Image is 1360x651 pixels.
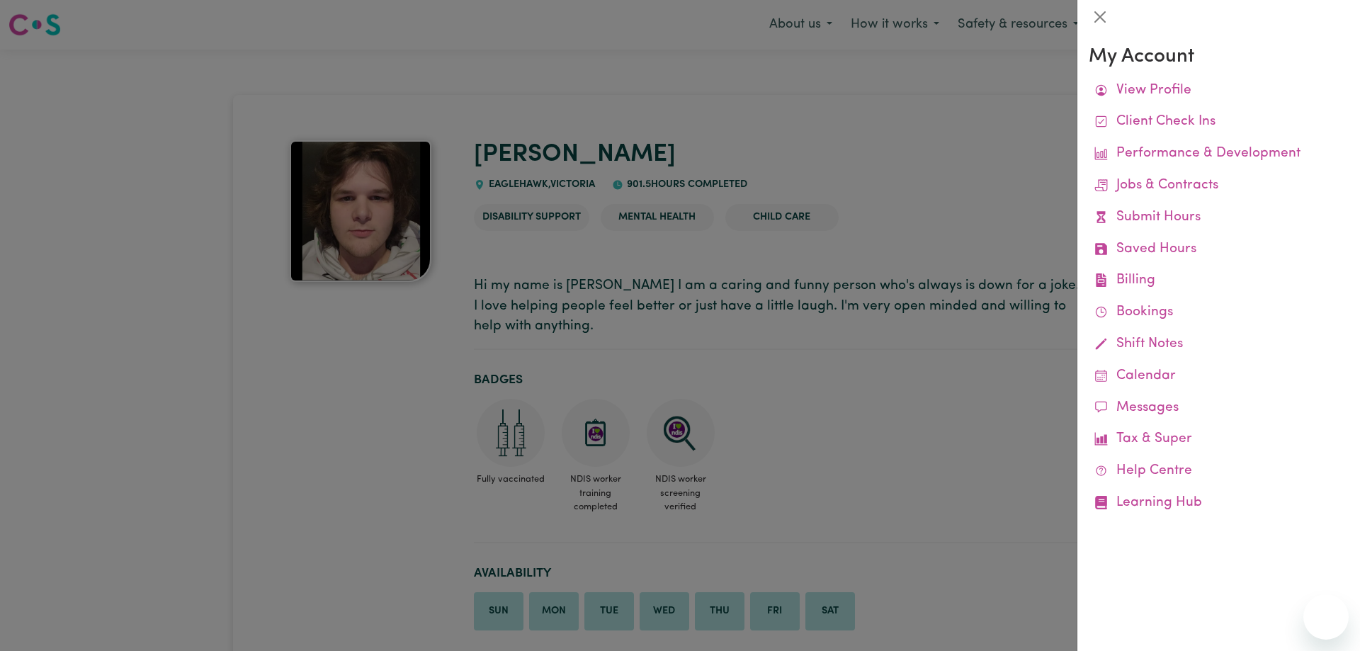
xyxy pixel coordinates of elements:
a: Jobs & Contracts [1089,170,1349,202]
a: Learning Hub [1089,487,1349,519]
a: Bookings [1089,297,1349,329]
a: Saved Hours [1089,234,1349,266]
h3: My Account [1089,45,1349,69]
a: Submit Hours [1089,202,1349,234]
a: Performance & Development [1089,138,1349,170]
a: Shift Notes [1089,329,1349,361]
a: Billing [1089,265,1349,297]
a: Client Check Ins [1089,106,1349,138]
iframe: Button to launch messaging window [1303,594,1349,640]
button: Close [1089,6,1111,28]
a: Calendar [1089,361,1349,392]
a: Tax & Super [1089,424,1349,455]
a: View Profile [1089,75,1349,107]
a: Help Centre [1089,455,1349,487]
a: Messages [1089,392,1349,424]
